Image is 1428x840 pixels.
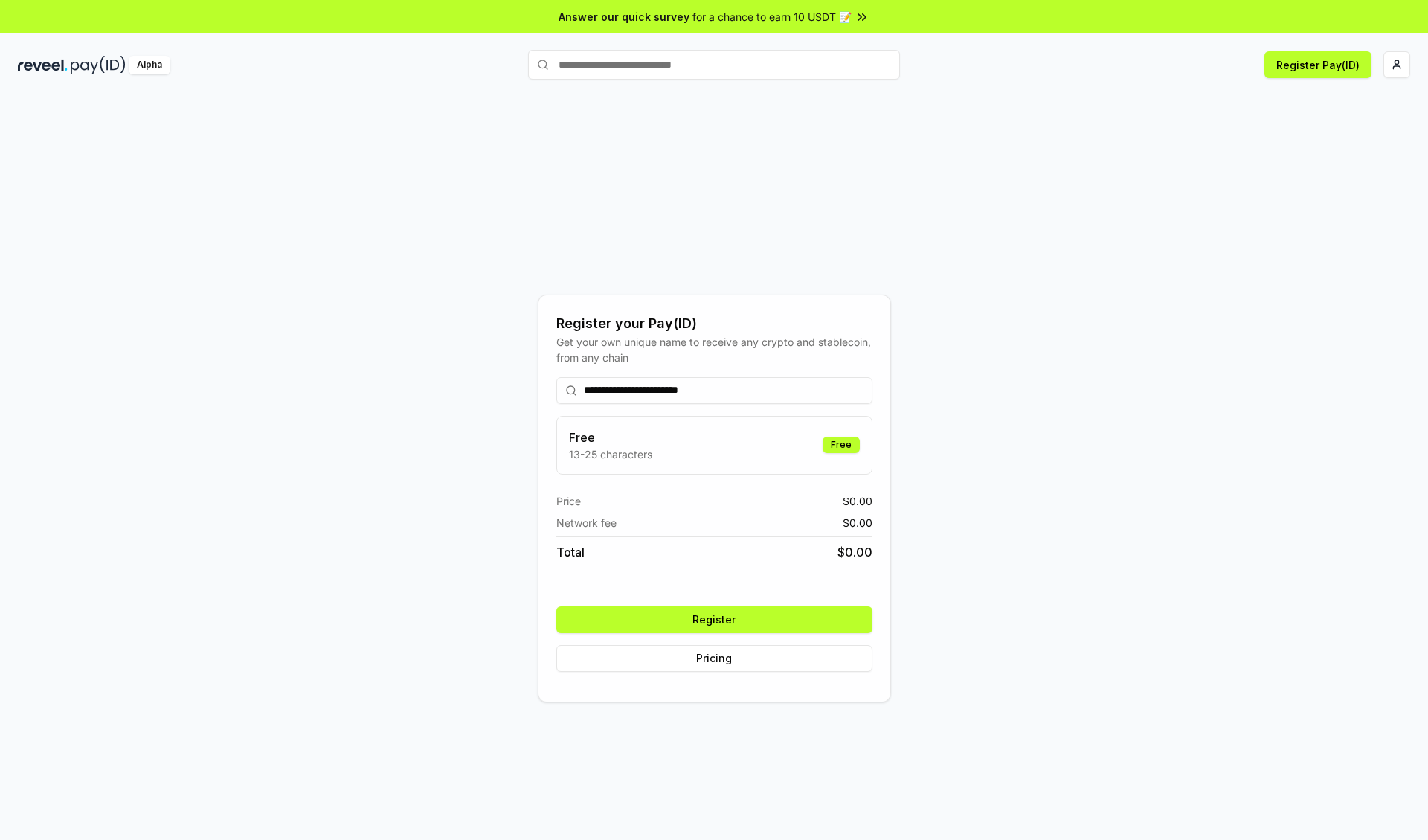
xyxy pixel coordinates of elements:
[556,515,617,530] span: Network fee
[569,446,652,462] p: 13-25 characters
[843,515,872,530] span: $ 0.00
[556,543,585,561] span: Total
[556,645,872,672] button: Pricing
[556,334,872,365] div: Get your own unique name to receive any crypto and stablecoin, from any chain
[823,437,860,453] div: Free
[556,606,872,633] button: Register
[129,56,170,74] div: Alpha
[556,493,581,509] span: Price
[843,493,872,509] span: $ 0.00
[556,313,872,334] div: Register your Pay(ID)
[692,9,852,25] span: for a chance to earn 10 USDT 📝
[837,543,872,561] span: $ 0.00
[71,56,126,74] img: pay_id
[1264,51,1371,78] button: Register Pay(ID)
[559,9,689,25] span: Answer our quick survey
[18,56,68,74] img: reveel_dark
[569,429,652,446] h3: Free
